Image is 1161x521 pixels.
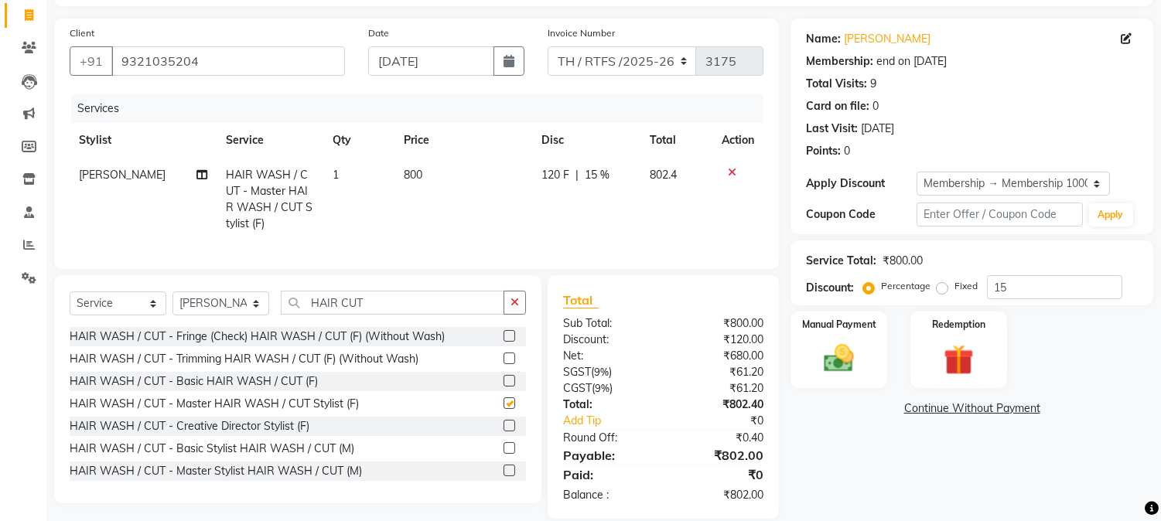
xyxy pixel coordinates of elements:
[541,167,569,183] span: 120 F
[70,463,362,479] div: HAIR WASH / CUT - Master Stylist HAIR WASH / CUT (M)
[551,315,664,332] div: Sub Total:
[551,487,664,503] div: Balance :
[917,203,1082,226] input: Enter Offer / Coupon Code
[806,143,841,159] div: Points:
[806,98,869,114] div: Card on file:
[794,400,1150,417] a: Continue Without Payment
[814,341,863,376] img: _cash.svg
[806,31,841,47] div: Name:
[712,123,763,158] th: Action
[806,280,854,296] div: Discount:
[682,413,776,429] div: ₹0
[551,413,682,429] a: Add Tip
[861,121,894,137] div: [DATE]
[404,168,422,182] span: 800
[664,446,776,465] div: ₹802.00
[551,465,664,484] div: Paid:
[70,26,94,40] label: Client
[551,364,664,380] div: ( )
[664,348,776,364] div: ₹680.00
[883,253,923,269] div: ₹800.00
[226,168,312,230] span: HAIR WASH / CUT - Master HAIR WASH / CUT Stylist (F)
[551,380,664,397] div: ( )
[333,168,339,182] span: 1
[70,46,113,76] button: +91
[664,364,776,380] div: ₹61.20
[70,418,309,434] div: HAIR WASH / CUT - Creative Director Stylist (F)
[806,253,876,269] div: Service Total:
[563,292,599,308] span: Total
[70,329,445,345] div: HAIR WASH / CUT - Fringe (Check) HAIR WASH / CUT (F) (Without Wash)
[1089,203,1133,226] button: Apply
[70,351,418,367] div: HAIR WASH / CUT - Trimming HAIR WASH / CUT (F) (Without Wash)
[551,397,664,413] div: Total:
[217,123,323,158] th: Service
[664,380,776,397] div: ₹61.20
[640,123,713,158] th: Total
[806,76,867,92] div: Total Visits:
[111,46,345,76] input: Search by Name/Mobile/Email/Code
[70,396,359,412] div: HAIR WASH / CUT - Master HAIR WASH / CUT Stylist (F)
[806,53,873,70] div: Membership:
[934,341,983,379] img: _gift.svg
[563,365,591,379] span: SGST
[548,26,615,40] label: Invoice Number
[664,332,776,348] div: ₹120.00
[70,441,354,457] div: HAIR WASH / CUT - Basic Stylist HAIR WASH / CUT (M)
[806,175,917,192] div: Apply Discount
[394,123,532,158] th: Price
[71,94,775,123] div: Services
[551,332,664,348] div: Discount:
[551,446,664,465] div: Payable:
[872,98,879,114] div: 0
[932,318,985,332] label: Redemption
[802,318,876,332] label: Manual Payment
[575,167,579,183] span: |
[876,53,947,70] div: end on [DATE]
[664,430,776,446] div: ₹0.40
[844,31,931,47] a: [PERSON_NAME]
[551,430,664,446] div: Round Off:
[650,168,677,182] span: 802.4
[323,123,394,158] th: Qty
[70,373,318,390] div: HAIR WASH / CUT - Basic HAIR WASH / CUT (F)
[664,397,776,413] div: ₹802.40
[551,348,664,364] div: Net:
[844,143,850,159] div: 0
[881,279,931,293] label: Percentage
[532,123,640,158] th: Disc
[664,465,776,484] div: ₹0
[585,167,610,183] span: 15 %
[368,26,389,40] label: Date
[594,366,609,378] span: 9%
[563,381,592,395] span: CGST
[79,168,166,182] span: [PERSON_NAME]
[70,123,217,158] th: Stylist
[870,76,876,92] div: 9
[806,121,858,137] div: Last Visit:
[806,206,917,223] div: Coupon Code
[664,315,776,332] div: ₹800.00
[954,279,978,293] label: Fixed
[281,291,504,315] input: Search or Scan
[595,382,610,394] span: 9%
[664,487,776,503] div: ₹802.00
